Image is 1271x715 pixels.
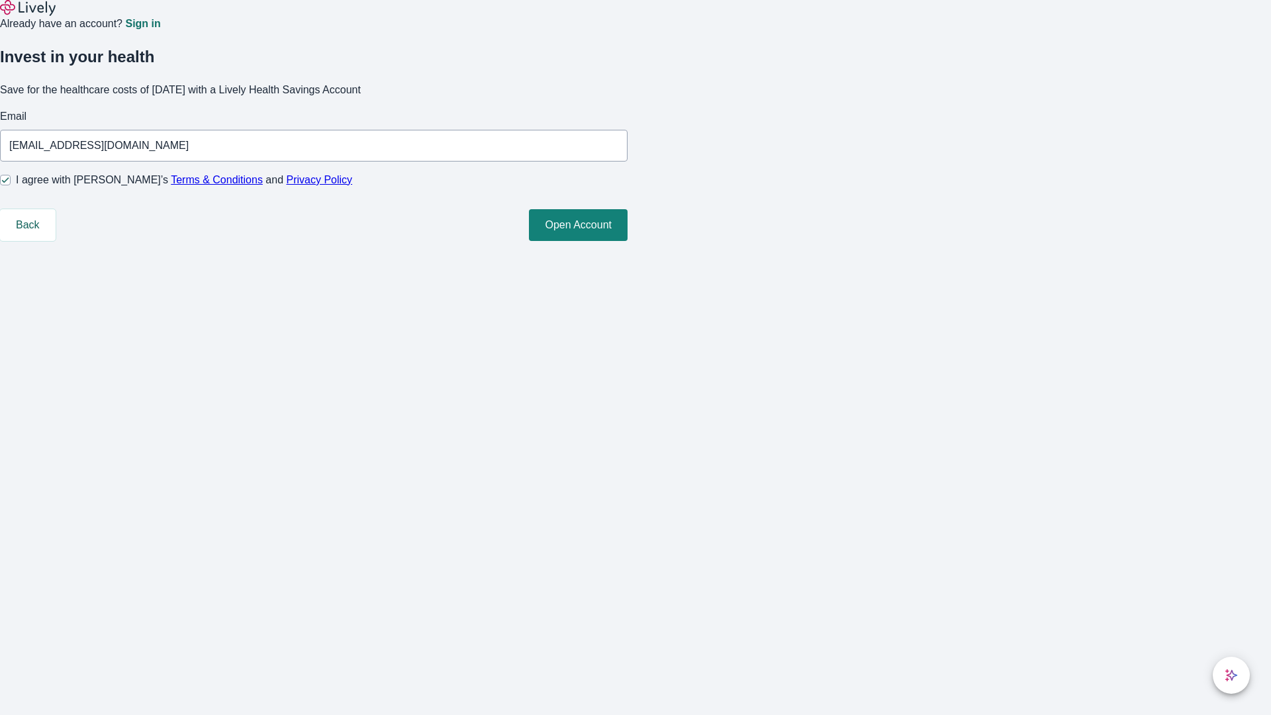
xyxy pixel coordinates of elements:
button: Open Account [529,209,628,241]
button: chat [1213,657,1250,694]
a: Sign in [125,19,160,29]
a: Terms & Conditions [171,174,263,185]
span: I agree with [PERSON_NAME]’s and [16,172,352,188]
a: Privacy Policy [287,174,353,185]
svg: Lively AI Assistant [1225,669,1238,682]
